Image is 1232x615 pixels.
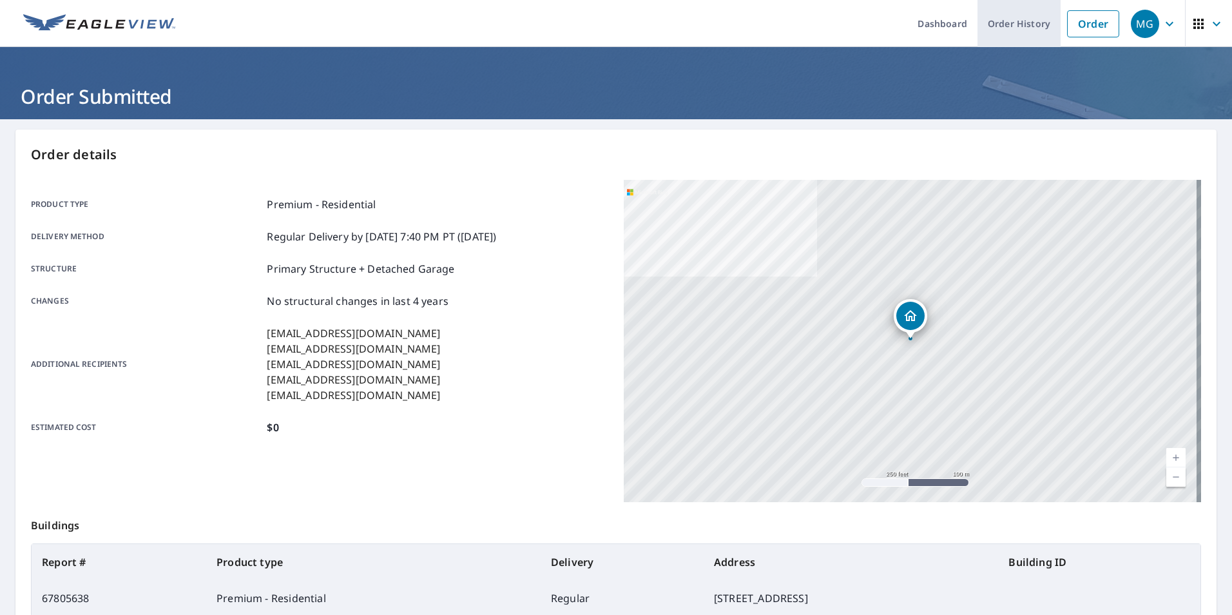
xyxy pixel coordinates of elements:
[31,145,1201,164] p: Order details
[23,14,175,34] img: EV Logo
[541,544,704,580] th: Delivery
[998,544,1200,580] th: Building ID
[267,326,440,341] p: [EMAIL_ADDRESS][DOMAIN_NAME]
[31,229,262,244] p: Delivery method
[1166,467,1186,487] a: Current Level 17, Zoom Out
[31,261,262,277] p: Structure
[704,544,998,580] th: Address
[267,372,440,387] p: [EMAIL_ADDRESS][DOMAIN_NAME]
[267,420,278,435] p: $0
[31,197,262,212] p: Product type
[267,293,448,309] p: No structural changes in last 4 years
[267,261,454,277] p: Primary Structure + Detached Garage
[894,299,927,339] div: Dropped pin, building 1, Residential property, 1730 NE 146th St Miami, FL 33181
[206,544,541,580] th: Product type
[1067,10,1119,37] a: Order
[32,544,206,580] th: Report #
[1166,448,1186,467] a: Current Level 17, Zoom In
[31,293,262,309] p: Changes
[267,197,376,212] p: Premium - Residential
[31,420,262,435] p: Estimated cost
[31,502,1201,543] p: Buildings
[1131,10,1159,38] div: MG
[267,387,440,403] p: [EMAIL_ADDRESS][DOMAIN_NAME]
[267,356,440,372] p: [EMAIL_ADDRESS][DOMAIN_NAME]
[15,83,1217,110] h1: Order Submitted
[267,341,440,356] p: [EMAIL_ADDRESS][DOMAIN_NAME]
[31,326,262,403] p: Additional recipients
[267,229,496,244] p: Regular Delivery by [DATE] 7:40 PM PT ([DATE])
